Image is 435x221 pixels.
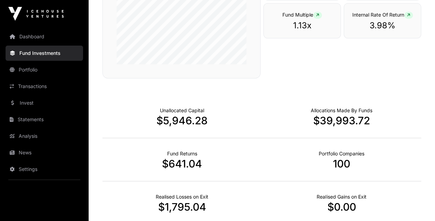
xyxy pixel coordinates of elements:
p: 3.98% [351,20,414,31]
p: Realised Returns from Funds [167,150,197,157]
p: $0.00 [262,201,422,213]
a: News [6,145,83,160]
span: Internal Rate Of Return [352,12,413,18]
a: Dashboard [6,29,83,44]
a: Statements [6,112,83,127]
a: Settings [6,162,83,177]
p: $5,946.28 [102,114,262,127]
p: $39,993.72 [262,114,422,127]
iframe: Chat Widget [400,188,435,221]
p: Capital Deployed Into Companies [311,107,372,114]
a: Fund Investments [6,46,83,61]
p: Cash not yet allocated [160,107,204,114]
img: Icehouse Ventures Logo [8,7,64,21]
a: Invest [6,95,83,110]
p: $641.04 [102,157,262,170]
a: Transactions [6,79,83,94]
p: Net Realised on Positive Exits [317,193,366,200]
p: Number of Companies Deployed Into [319,150,364,157]
p: 1.13x [271,20,334,31]
p: Net Realised on Negative Exits [156,193,208,200]
a: Analysis [6,128,83,144]
span: Fund Multiple [282,12,322,18]
a: Portfolio [6,62,83,77]
p: 100 [262,157,422,170]
p: $1,795.04 [102,201,262,213]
